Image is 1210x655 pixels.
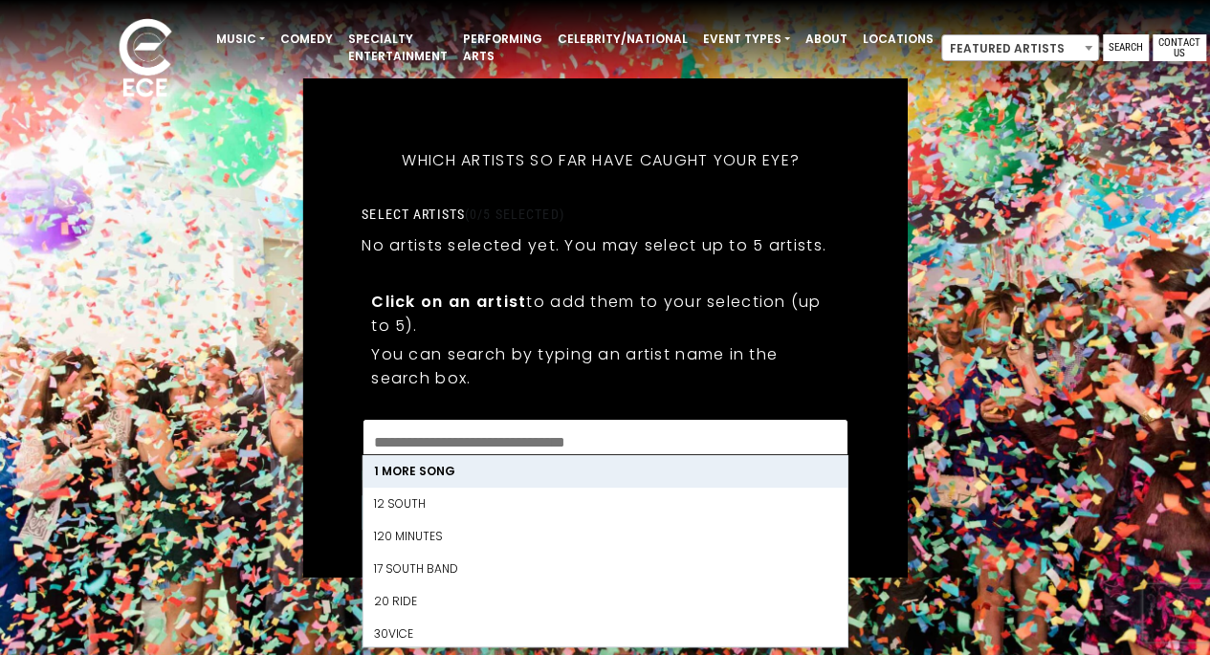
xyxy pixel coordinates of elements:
h5: Which artists so far have caught your eye? [362,126,840,195]
span: (0/5 selected) [465,207,564,222]
a: Locations [855,23,941,55]
label: Select artists [362,206,563,223]
a: Music [209,23,273,55]
li: 30Vice [363,618,847,650]
img: ece_new_logo_whitev2-1.png [98,13,193,106]
a: Event Types [695,23,798,55]
li: 1 More Song [363,455,847,488]
a: Performing Arts [455,23,550,73]
li: 17 South Band [363,553,847,585]
a: Comedy [273,23,341,55]
a: Contact Us [1153,34,1206,61]
a: Celebrity/National [550,23,695,55]
a: About [798,23,855,55]
span: Featured Artists [942,35,1098,62]
strong: Click on an artist [371,291,526,313]
span: Featured Artists [941,34,1099,61]
li: 120 Minutes [363,520,847,553]
p: No artists selected yet. You may select up to 5 artists. [362,233,826,257]
a: Specialty Entertainment [341,23,455,73]
textarea: Search [374,431,836,448]
li: 12 South [363,488,847,520]
a: Search [1103,34,1149,61]
p: to add them to your selection (up to 5). [371,290,839,338]
li: 20 Ride [363,585,847,618]
p: You can search by typing an artist name in the search box. [371,342,839,390]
